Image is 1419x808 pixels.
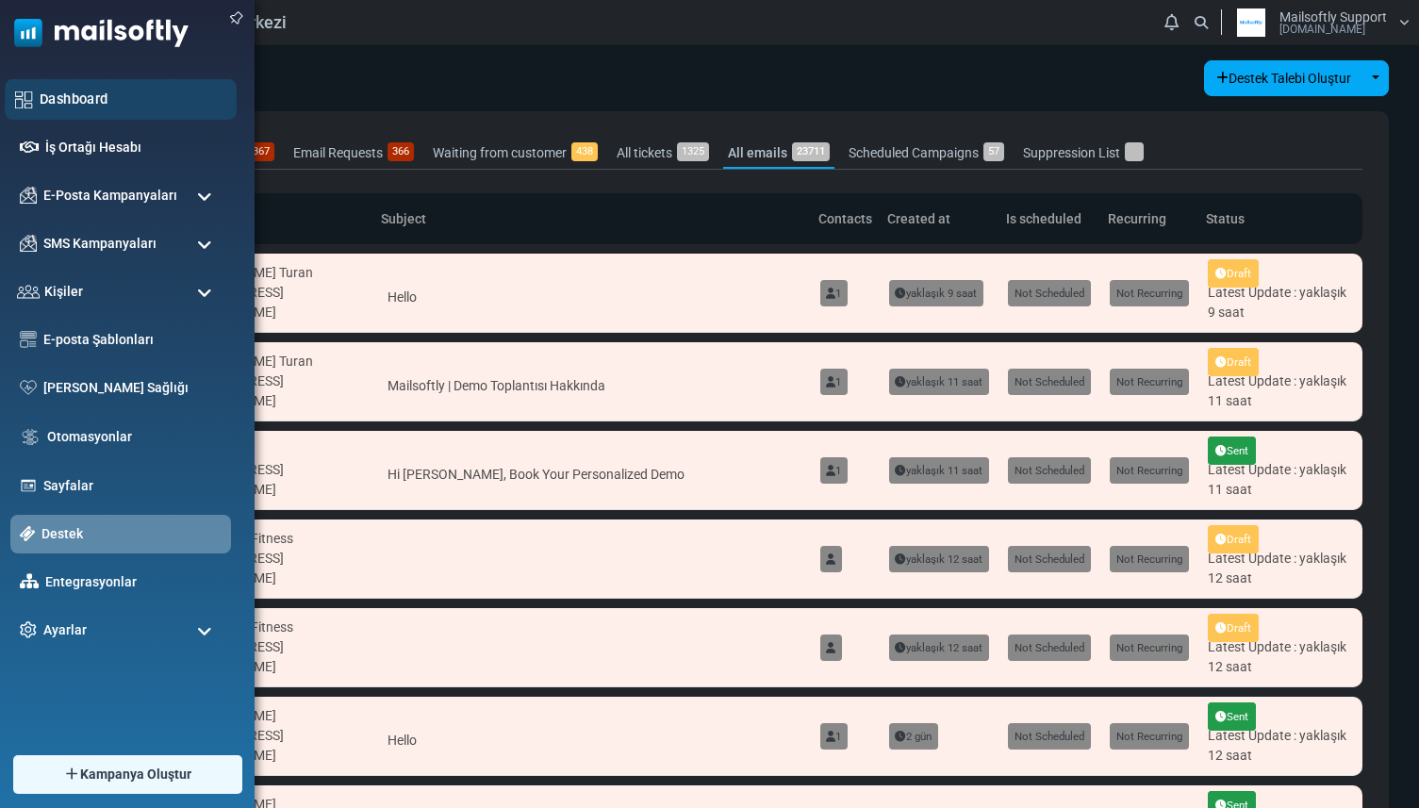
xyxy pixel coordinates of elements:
span: 23711 [792,142,830,161]
div: Mailsoftly [175,440,364,460]
img: domain-health-icon.svg [20,380,37,395]
span: yaklaşık 11 saat [889,457,990,484]
a: Scheduled Campaigns57 [844,138,1009,169]
a: All emails23711 [723,138,834,169]
span: Not Recurring [1110,546,1189,572]
img: contacts-icon.svg [17,285,40,298]
span: 1 [820,457,849,484]
span: Hi [PERSON_NAME], Book Your Personalized Demo [388,467,685,482]
span: Kampanya Oluştur [80,765,191,784]
img: dashboard-icon.svg [15,91,33,108]
span: Draft [1208,348,1259,376]
span: 438 [571,142,598,161]
a: Destek [41,524,222,544]
a: Suppression List [1018,138,1148,169]
span: Not Scheduled [1008,723,1091,750]
a: Sayfalar [43,476,222,496]
th: Recurring [1100,193,1198,244]
th: Status [1198,193,1362,244]
img: email-templates-icon.svg [20,331,37,348]
span: yaklaşık 12 saat [889,546,990,572]
img: workflow.svg [20,426,41,448]
span: Mailsoftly Support [1279,10,1387,24]
span: 1 [820,369,849,395]
span: Mailsoftly | Demo Toplantısı Hakkında [388,378,605,393]
img: landing_pages.svg [20,477,37,494]
div: [EMAIL_ADDRESS][DOMAIN_NAME] [175,726,364,766]
span: 1 [820,723,849,750]
span: 2 gün [889,723,939,750]
span: Not Scheduled [1008,546,1091,572]
span: E-Posta Kampanyaları [43,186,177,206]
img: User Logo [1228,8,1275,37]
div: [PERSON_NAME] [175,706,364,726]
span: Not Scheduled [1008,369,1091,395]
div: [EMAIL_ADDRESS][DOMAIN_NAME] [175,283,364,322]
span: Hello [388,733,417,748]
span: 367 [248,142,274,161]
div: Huge Health Fitness [175,529,364,549]
th: Subject [373,193,811,244]
a: İş Ortağı Hesabı [45,138,222,157]
span: SMS Kampanyaları [43,234,157,254]
span: Hello [388,289,417,305]
a: User Logo Mailsoftly Support [DOMAIN_NAME] [1228,8,1410,37]
a: Entegrasyonlar [45,572,222,592]
div: [EMAIL_ADDRESS][DOMAIN_NAME] [175,371,364,411]
span: Not Recurring [1110,369,1189,395]
a: [PERSON_NAME] Sağlığı [43,378,222,398]
img: support-icon-active.svg [20,526,35,541]
span: yaklaşık 9 saat [889,280,984,306]
img: campaigns-icon.png [20,187,37,204]
a: Waiting from customer438 [428,138,602,169]
div: [EMAIL_ADDRESS][DOMAIN_NAME] [175,460,364,500]
span: Sent [1208,437,1256,465]
span: Kişiler [44,282,83,302]
span: Draft [1208,525,1259,553]
span: Ayarlar [43,620,87,640]
div: [PERSON_NAME] Turan [175,263,364,283]
span: Not Scheduled [1008,457,1091,484]
span: 366 [388,142,414,161]
span: yaklaşık 11 saat [889,369,990,395]
div: [EMAIL_ADDRESS][DOMAIN_NAME] [175,549,364,588]
td: Latest Update : yaklaşık 11 saat [1198,342,1362,421]
span: 1 [820,280,849,306]
a: Otomasyonlar [47,427,222,447]
span: Not Scheduled [1008,635,1091,661]
td: Latest Update : yaklaşık 12 saat [1198,697,1362,776]
span: 1325 [677,142,709,161]
td: Latest Update : yaklaşık 9 saat [1198,254,1362,333]
a: E-posta Şablonları [43,330,222,350]
div: Huge Health Fitness [175,618,364,637]
span: Not Recurring [1110,457,1189,484]
td: Latest Update : yaklaşık 12 saat [1198,519,1362,599]
span: Sent [1208,702,1256,731]
td: Latest Update : yaklaşık 12 saat [1198,608,1362,687]
th: Created at [880,193,999,244]
span: yaklaşık 12 saat [889,635,990,661]
img: campaigns-icon.png [20,235,37,252]
span: Not Recurring [1110,280,1189,306]
div: [PERSON_NAME] Turan [175,352,364,371]
th: Contacts [811,193,880,244]
span: Draft [1208,259,1259,288]
a: Email Requests366 [289,138,419,169]
td: Latest Update : yaklaşık 11 saat [1198,431,1362,510]
span: Not Recurring [1110,635,1189,661]
img: settings-icon.svg [20,621,37,638]
span: Not Scheduled [1008,280,1091,306]
span: [DOMAIN_NAME] [1279,24,1365,35]
span: 57 [983,142,1004,161]
span: Not Recurring [1110,723,1189,750]
th: Is scheduled [998,193,1100,244]
a: All tickets1325 [612,138,714,169]
a: Dashboard [40,89,226,109]
a: Destek Talebi Oluştur [1204,60,1363,96]
div: [EMAIL_ADDRESS][DOMAIN_NAME] [175,637,364,677]
span: Draft [1208,614,1259,642]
